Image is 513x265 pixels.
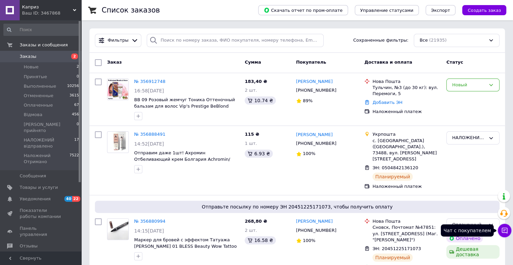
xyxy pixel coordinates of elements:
[24,93,53,99] span: Отмененные
[67,83,79,89] span: 10256
[429,38,447,43] span: (21935)
[134,97,235,115] a: ВВ 09 Розовый жемчуг Тоника Оттеночный бальзам для волос Vip's Prestige BeBlond Semi-Permanent Ha...
[295,226,338,235] div: [PHONE_NUMBER]
[245,88,257,93] span: 2 шт.
[258,5,348,15] button: Скачать отчет по пром-оплате
[419,37,428,44] span: Все
[77,64,79,70] span: 2
[364,60,412,65] span: Доставка и оплата
[245,132,259,137] span: 115 ₴
[372,218,441,224] div: Нова Пошта
[102,6,160,14] h1: Список заказов
[303,238,315,243] span: 100%
[22,4,73,10] span: Каприз
[147,34,324,47] input: Поиск по номеру заказа, ФИО покупателя, номеру телефона, Email, номеру накладной
[24,112,42,118] span: Відмова
[372,138,441,162] div: с. [GEOGRAPHIC_DATA] ([GEOGRAPHIC_DATA].), 73488, вул. [PERSON_NAME][STREET_ADDRESS]
[452,82,486,89] div: Новый
[455,7,506,13] a: Создать заказ
[431,8,450,13] span: Экспорт
[74,137,79,149] span: 17
[20,42,68,48] span: Заказы и сообщения
[296,218,333,225] a: [PERSON_NAME]
[24,137,74,149] span: НАЛОЖЕНИЙ відправлено
[355,5,419,15] button: Управление статусами
[24,64,39,70] span: Новые
[296,60,326,65] span: Покупатель
[20,225,63,238] span: Панель управления
[64,196,72,202] span: 40
[134,237,237,255] span: Маркер для бровей с эффектом Татуажа [PERSON_NAME] 01 BLESS Beauty Wow Tattoo Brow Pen/ Карандаш ...
[245,228,257,233] span: 2 шт.
[468,8,501,13] span: Создать заказ
[360,8,413,13] span: Управление статусами
[77,122,79,134] span: 0
[303,98,313,103] span: 89%
[134,228,164,234] span: 14:15[DATE]
[353,37,408,44] span: Сохраненные фильтры:
[69,153,79,165] span: 7522
[107,219,128,240] img: Фото товару
[446,245,499,259] div: Дешевая доставка
[426,5,455,15] button: Экспорт
[3,24,80,36] input: Поиск
[134,79,165,84] a: № 356912748
[24,122,77,134] span: [PERSON_NAME] прийнято
[296,79,333,85] a: [PERSON_NAME]
[446,234,483,242] div: Оплачено
[110,132,126,153] img: Фото товару
[98,203,497,210] span: Отправьте посылку по номеру ЭН 20451225171073, чтобы получить оплату
[372,85,441,97] div: Тульчин, №3 (до 30 кг): вул. Перемоги, 5
[134,88,164,93] span: 16:58[DATE]
[134,219,165,224] a: № 356880994
[108,37,129,44] span: Фильтры
[71,53,78,59] span: 2
[245,141,257,146] span: 1 шт.
[107,79,128,100] img: Фото товару
[498,224,511,237] button: Чат с покупателем
[24,102,53,108] span: Оплаченные
[107,60,122,65] span: Заказ
[372,100,402,105] a: Добавить ЭН
[372,224,441,243] div: Сновск, Почтомат №47851: ул. [STREET_ADDRESS] (Маг. "[PERSON_NAME]")
[72,196,80,202] span: 22
[452,221,486,228] div: Оплаченный
[372,246,421,251] span: ЭН: 20451225171073
[452,134,486,141] div: НАЛОЖЕНИЙ відправлено
[372,173,413,181] div: Планируемый
[441,224,494,237] div: Чат с покупателем
[372,253,413,262] div: Планируемый
[24,74,47,80] span: Принятые
[372,79,441,85] div: Нова Пошта
[372,131,441,137] div: Укрпошта
[303,151,315,156] span: 100%
[107,79,129,100] a: Фото товару
[462,5,506,15] button: Создать заказ
[245,150,272,158] div: 6.93 ₴
[20,184,58,191] span: Товары и услуги
[245,219,267,224] span: 268,80 ₴
[295,139,338,148] div: [PHONE_NUMBER]
[245,79,267,84] span: 183,40 ₴
[134,150,230,168] a: Отправим даже 1шт! Ахромин Отбеливающий крем Болгария Achromin/ [GEOGRAPHIC_DATA]
[372,109,441,115] div: Наложенный платеж
[107,131,129,153] a: Фото товару
[20,173,46,179] span: Сообщения
[20,196,50,202] span: Уведомления
[107,218,129,240] a: Фото товару
[24,83,56,89] span: Выполненные
[245,60,261,65] span: Сумма
[134,132,165,137] a: № 356888491
[72,112,79,118] span: 456
[245,96,275,105] div: 10.74 ₴
[22,10,81,16] div: Ваш ID: 3467868
[20,207,63,220] span: Показатели работы компании
[77,74,79,80] span: 0
[134,141,164,147] span: 14:52[DATE]
[74,102,79,108] span: 67
[69,93,79,99] span: 3615
[20,243,38,249] span: Отзывы
[20,53,36,60] span: Заказы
